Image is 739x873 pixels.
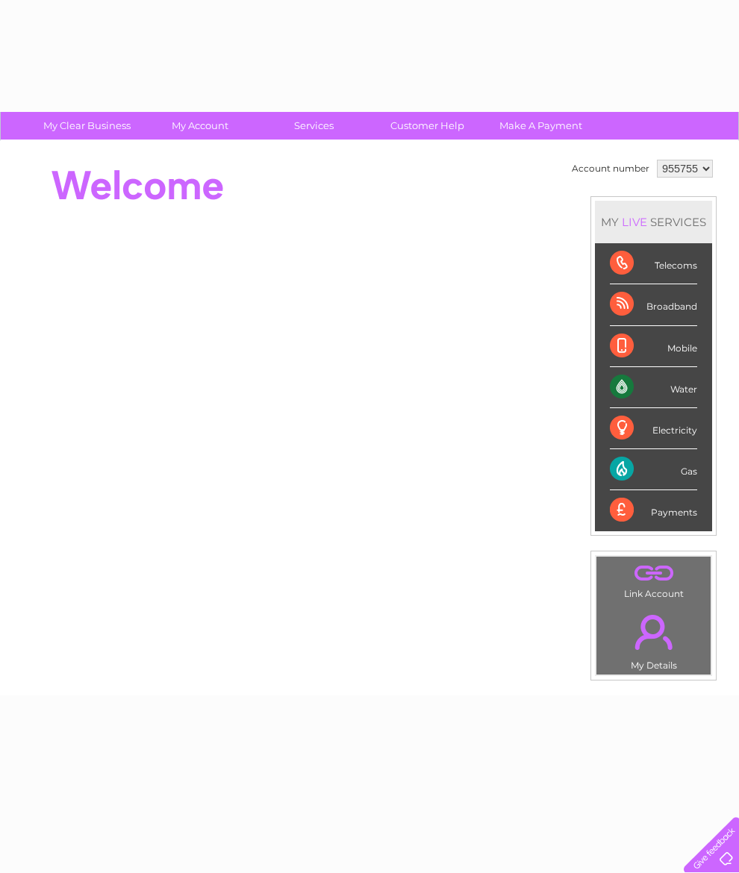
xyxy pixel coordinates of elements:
[139,112,262,140] a: My Account
[619,215,650,229] div: LIVE
[610,408,697,449] div: Electricity
[596,602,711,675] td: My Details
[600,560,707,586] a: .
[252,112,375,140] a: Services
[610,284,697,325] div: Broadband
[600,606,707,658] a: .
[568,156,653,181] td: Account number
[610,490,697,531] div: Payments
[479,112,602,140] a: Make A Payment
[610,243,697,284] div: Telecoms
[595,201,712,243] div: MY SERVICES
[25,112,149,140] a: My Clear Business
[596,556,711,603] td: Link Account
[366,112,489,140] a: Customer Help
[610,449,697,490] div: Gas
[610,326,697,367] div: Mobile
[610,367,697,408] div: Water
